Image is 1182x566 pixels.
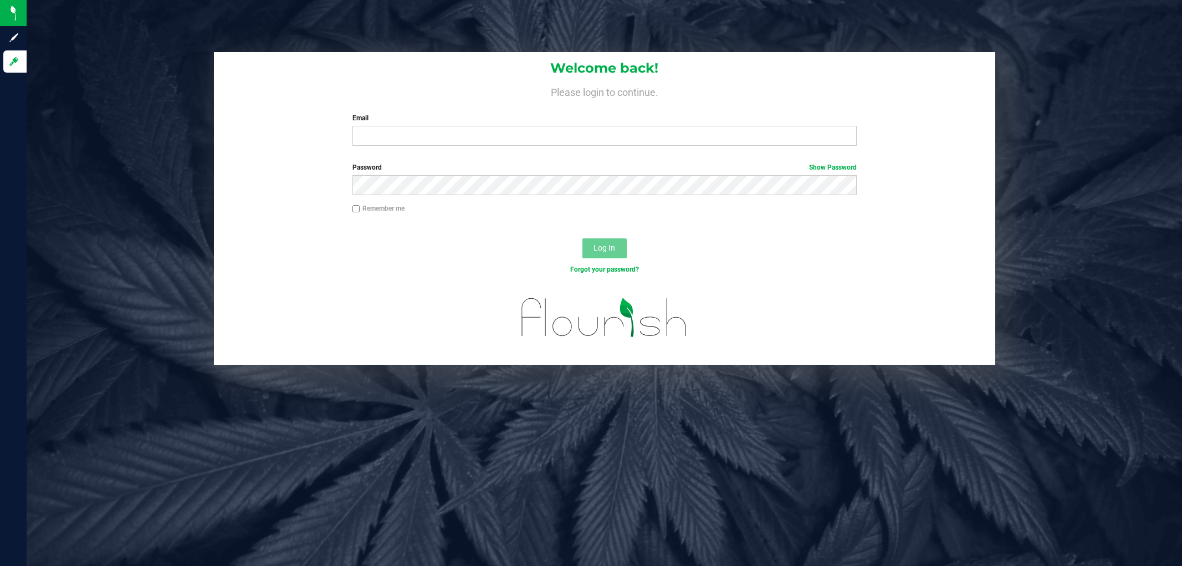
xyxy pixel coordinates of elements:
[582,238,627,258] button: Log In
[352,203,405,213] label: Remember me
[214,61,995,75] h1: Welcome back!
[352,164,382,171] span: Password
[352,113,857,123] label: Email
[352,205,360,213] input: Remember me
[570,266,639,273] a: Forgot your password?
[214,84,995,98] h4: Please login to continue.
[8,56,19,67] inline-svg: Log in
[593,243,615,252] span: Log In
[809,164,857,171] a: Show Password
[506,286,702,349] img: flourish_logo.svg
[8,32,19,43] inline-svg: Sign up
